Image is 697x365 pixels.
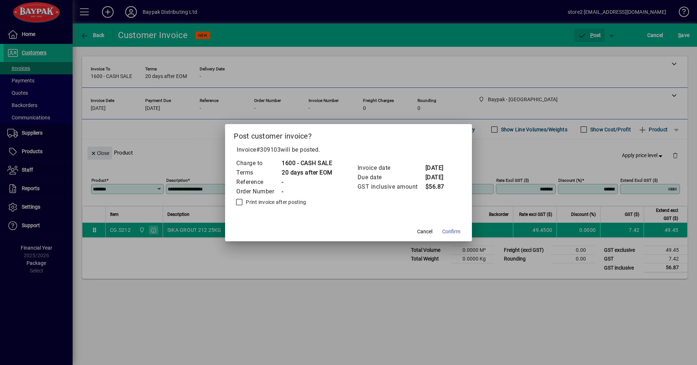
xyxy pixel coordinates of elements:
span: Confirm [442,228,460,235]
span: #309103 [256,146,281,153]
td: 1600 - CASH SALE [281,159,333,168]
td: $56.87 [425,182,454,192]
td: - [281,177,333,187]
td: [DATE] [425,173,454,182]
td: Charge to [236,159,281,168]
p: Invoice will be posted . [234,145,463,154]
td: 20 days after EOM [281,168,333,177]
label: Print invoice after posting [244,198,306,206]
button: Cancel [413,225,436,238]
td: Due date [357,173,425,182]
td: Reference [236,177,281,187]
td: [DATE] [425,163,454,173]
h2: Post customer invoice? [225,124,472,145]
span: Cancel [417,228,432,235]
td: Terms [236,168,281,177]
td: Invoice date [357,163,425,173]
td: - [281,187,333,196]
td: Order Number [236,187,281,196]
td: GST inclusive amount [357,182,425,192]
button: Confirm [439,225,463,238]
